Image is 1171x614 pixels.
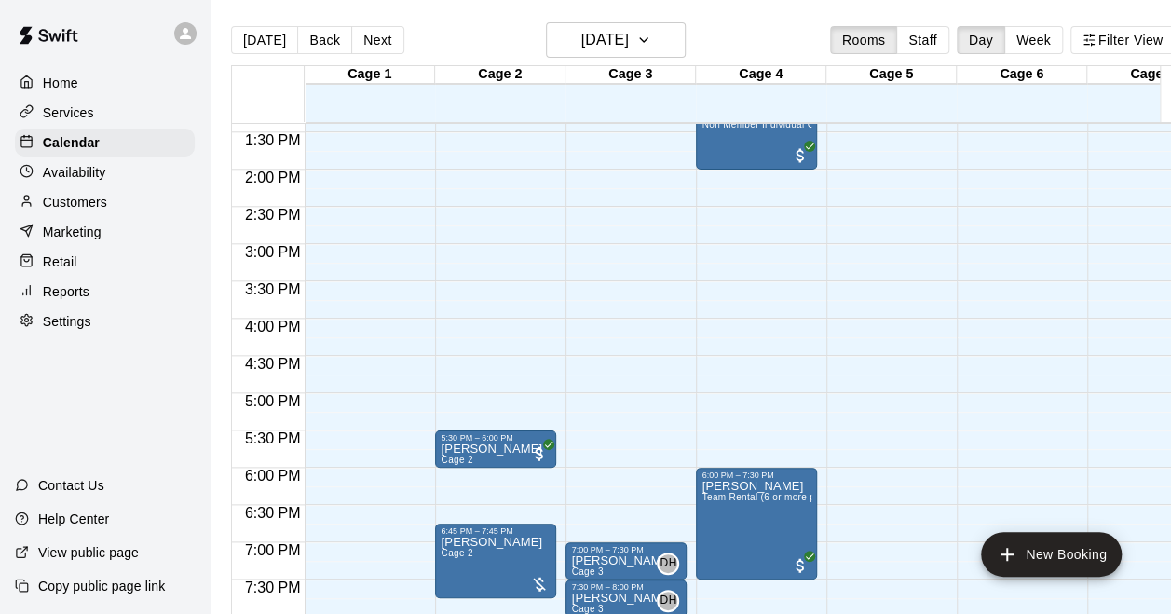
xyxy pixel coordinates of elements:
div: 5:30 PM – 6:00 PM [441,433,551,443]
span: 6:30 PM [240,505,306,521]
button: add [981,532,1122,577]
div: Cage 2 [435,66,565,84]
button: Rooms [830,26,897,54]
span: 4:00 PM [240,319,306,334]
span: Cage 3 [571,604,603,614]
span: Team Rental (6 or more players) [701,492,845,502]
a: Availability [15,158,195,186]
span: Cage 3 [571,566,603,577]
span: DH [660,592,676,610]
div: Cage 3 [565,66,696,84]
div: 7:00 PM – 7:30 PM: Eli Hull [565,542,687,580]
div: 6:45 PM – 7:45 PM [441,526,551,536]
a: Reports [15,278,195,306]
p: Availability [43,163,106,182]
span: Dean Hull [664,553,679,575]
span: Dean Hull [664,590,679,612]
span: Cage 2 [441,455,472,465]
div: Cage 5 [826,66,957,84]
p: Copy public page link [38,577,165,595]
p: Marketing [43,223,102,241]
a: Retail [15,248,195,276]
p: Contact Us [38,476,104,495]
span: 3:00 PM [240,244,306,260]
p: View public page [38,543,139,562]
div: 1:00 PM – 2:00 PM: Rebecca Niemietz [696,95,817,170]
a: Customers [15,188,195,216]
span: All customers have paid [791,556,810,575]
span: 4:30 PM [240,356,306,372]
button: Day [957,26,1005,54]
button: Back [297,26,352,54]
button: [DATE] [231,26,298,54]
span: 7:30 PM [240,580,306,595]
span: 2:30 PM [240,207,306,223]
div: 6:45 PM – 7:45 PM: Cage 2 [435,524,556,598]
span: All customers have paid [530,444,549,463]
span: All customers have paid [791,146,810,165]
div: Cage 1 [305,66,435,84]
span: 6:00 PM [240,468,306,484]
p: Reports [43,282,89,301]
a: Settings [15,307,195,335]
span: Cage 2 [441,548,472,558]
div: 7:00 PM – 7:30 PM [571,545,681,554]
span: DH [660,554,676,573]
button: Next [351,26,403,54]
div: Dean Hull [657,553,679,575]
button: [DATE] [546,22,686,58]
p: Customers [43,193,107,211]
div: Cage 4 [696,66,826,84]
div: Dean Hull [657,590,679,612]
p: Calendar [43,133,100,152]
a: Services [15,99,195,127]
span: 5:00 PM [240,393,306,409]
h6: [DATE] [581,27,629,53]
a: Calendar [15,129,195,157]
div: Cage 6 [957,66,1087,84]
a: Home [15,69,195,97]
span: 2:00 PM [240,170,306,185]
p: Home [43,74,78,92]
div: 7:30 PM – 8:00 PM [571,582,681,592]
span: 1:30 PM [240,132,306,148]
span: 7:00 PM [240,542,306,558]
span: Non Member Individual Cage Rental (5 or less players) [701,119,945,130]
p: Help Center [38,510,109,528]
p: Retail [43,252,77,271]
div: 6:00 PM – 7:30 PM: Ernest Hernandez [696,468,817,580]
button: Week [1004,26,1063,54]
p: Services [43,103,94,122]
a: Marketing [15,218,195,246]
div: 5:30 PM – 6:00 PM: Eric Yuen [435,430,556,468]
p: Settings [43,312,91,331]
button: Staff [896,26,949,54]
div: 6:00 PM – 7:30 PM [701,471,811,480]
span: 5:30 PM [240,430,306,446]
span: 3:30 PM [240,281,306,297]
